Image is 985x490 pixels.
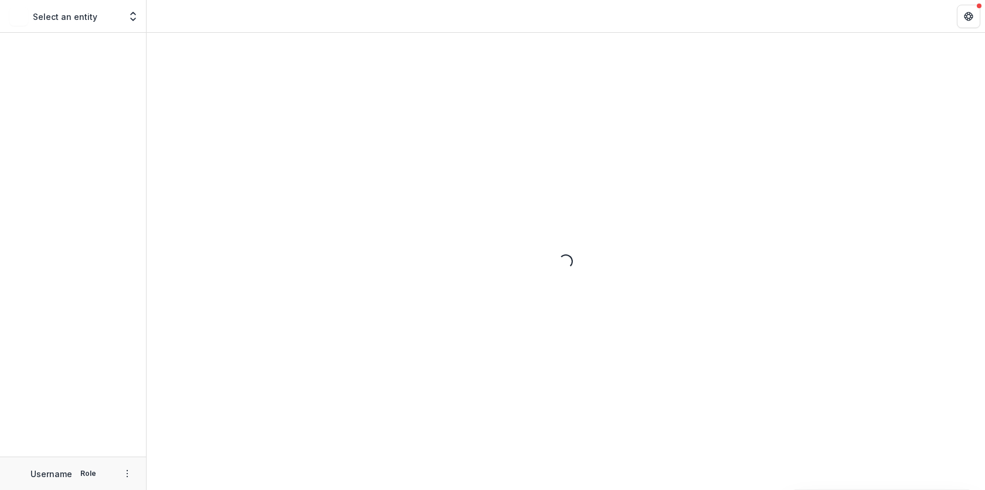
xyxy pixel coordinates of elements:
button: Open entity switcher [125,5,141,28]
p: Username [30,468,72,480]
p: Select an entity [33,11,97,23]
button: More [120,467,134,481]
button: Get Help [957,5,980,28]
p: Role [77,468,100,479]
